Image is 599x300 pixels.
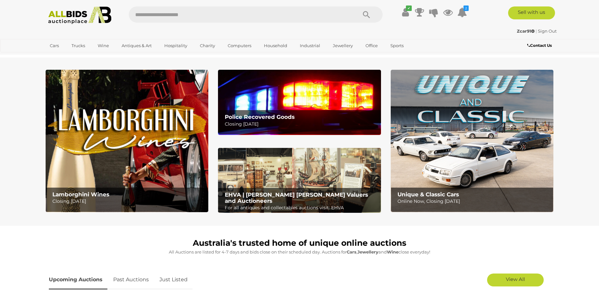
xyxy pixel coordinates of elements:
[329,40,357,51] a: Jewellery
[225,120,377,128] p: Closing [DATE]
[49,270,107,289] a: Upcoming Auctions
[225,114,295,120] b: Police Recovered Goods
[46,70,208,212] a: Lamborghini Wines Lamborghini Wines Closing [DATE]
[406,5,412,11] i: ✔
[398,191,459,198] b: Unique & Classic Cars
[225,191,368,204] b: EHVA | [PERSON_NAME] [PERSON_NAME] Valuers and Auctioneers
[487,274,544,286] a: View All
[49,239,550,248] h1: Australia's trusted home of unique online auctions
[52,197,205,205] p: Closing [DATE]
[357,249,378,254] strong: Jewellery
[527,42,553,49] a: Contact Us
[46,70,208,212] img: Lamborghini Wines
[46,40,63,51] a: Cars
[517,28,536,34] a: Zcar91
[400,6,410,18] a: ✔
[160,40,191,51] a: Hospitality
[93,40,113,51] a: Wine
[463,5,469,11] i: 2
[527,43,552,48] b: Contact Us
[347,249,356,254] strong: Cars
[117,40,156,51] a: Antiques & Art
[517,28,535,34] strong: Zcar91
[506,276,525,282] span: View All
[391,70,553,212] a: Unique & Classic Cars Unique & Classic Cars Online Now, Closing [DATE]
[398,197,550,205] p: Online Now, Closing [DATE]
[508,6,555,19] a: Sell with us
[225,204,377,212] p: For all antiques and collectables auctions visit: EHVA
[223,40,256,51] a: Computers
[218,148,381,213] a: EHVA | Evans Hastings Valuers and Auctioneers EHVA | [PERSON_NAME] [PERSON_NAME] Valuers and Auct...
[350,6,383,23] button: Search
[52,191,109,198] b: Lamborghini Wines
[538,28,557,34] a: Sign Out
[67,40,89,51] a: Trucks
[391,70,553,212] img: Unique & Classic Cars
[108,270,154,289] a: Past Auctions
[387,249,398,254] strong: Wine
[155,270,192,289] a: Just Listed
[457,6,467,18] a: 2
[260,40,291,51] a: Household
[386,40,408,51] a: Sports
[196,40,219,51] a: Charity
[218,70,381,135] a: Police Recovered Goods Police Recovered Goods Closing [DATE]
[49,248,550,256] p: All Auctions are listed for 4-7 days and bids close on their scheduled day. Auctions for , and cl...
[361,40,382,51] a: Office
[218,148,381,213] img: EHVA | Evans Hastings Valuers and Auctioneers
[45,6,115,24] img: Allbids.com.au
[46,51,100,62] a: [GEOGRAPHIC_DATA]
[296,40,324,51] a: Industrial
[218,70,381,135] img: Police Recovered Goods
[536,28,537,34] span: |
